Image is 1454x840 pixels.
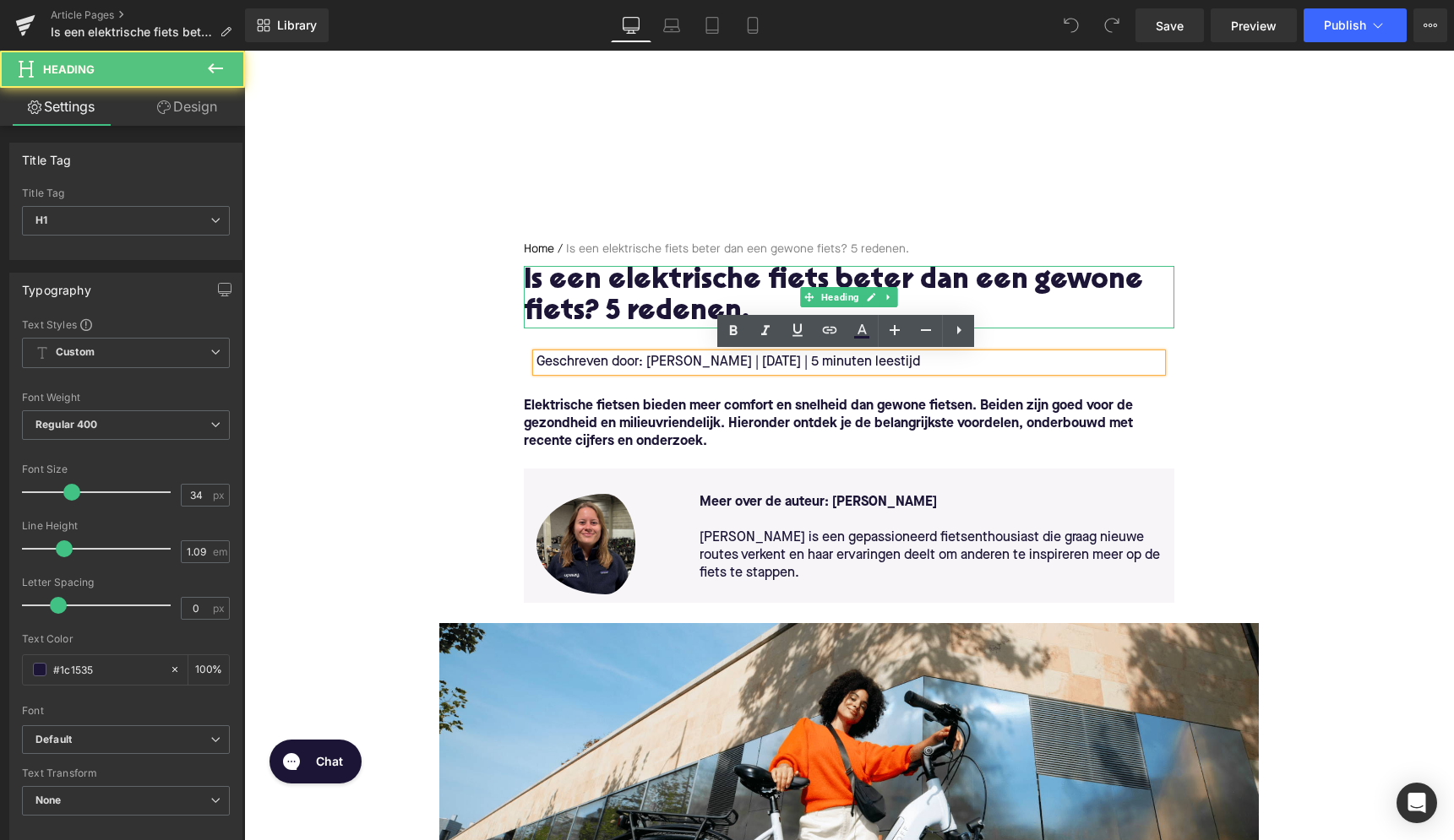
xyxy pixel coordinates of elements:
b: None [35,794,62,806]
span: Save [1156,17,1184,35]
p: Geschreven door: [PERSON_NAME] | [DATE] | 5 minuten leestijd [292,303,918,321]
button: More [1413,8,1447,42]
span: Library [277,18,317,33]
span: Heading [574,236,618,257]
span: Publish [1324,19,1366,32]
div: Font Weight [22,392,230,404]
i: Default [35,733,72,747]
a: Laptop [651,8,692,42]
b: Custom [56,345,95,360]
div: Typography [22,274,91,297]
img: Hanna Stevens [292,443,430,544]
span: Heading [43,62,95,76]
div: Title Tag [22,187,230,199]
div: Open Intercom Messenger [1397,783,1437,823]
div: Line Height [22,520,230,532]
span: Preview [1231,17,1277,35]
div: Font Size [22,463,230,475]
button: Redo [1095,8,1129,42]
div: Font [22,705,230,717]
span: px [213,603,227,614]
button: Undo [1054,8,1088,42]
span: em [213,546,227,557]
iframe: Gorgias live chat messenger [17,683,126,739]
span: / [310,190,322,208]
a: Article Pages [51,8,245,22]
a: Tablet [692,8,732,42]
b: Regular 400 [35,418,98,431]
div: % [188,655,229,685]
div: Text Transform [22,767,230,779]
b: H1 [35,214,47,226]
a: Mobile [732,8,773,42]
div: Letter Spacing [22,577,230,588]
strong: Meer over de auteur: [PERSON_NAME] [455,445,693,458]
div: Text Color [22,633,230,645]
button: Publish [1304,8,1407,42]
span: Is een elektrische fiets beter dan een gewone fiets? 5 redenen. [51,25,213,39]
input: Color [53,660,161,679]
a: Home [280,190,310,208]
a: Preview [1211,8,1297,42]
span: [PERSON_NAME] is een gepassioneerd fietsenthousiast die graag nieuwe routes verkent en haar ervar... [455,480,916,529]
div: Text Styles [22,317,230,331]
nav: breadcrumbs [280,190,930,215]
a: Desktop [611,8,651,42]
font: Elektrische fietsen bieden meer comfort en snelheid dan gewone fietsen. Beiden zijn goed voor de ... [280,349,889,398]
a: Expand / Collapse [636,236,654,257]
a: New Library [245,8,329,42]
a: Design [126,88,248,126]
div: Title Tag [22,144,72,167]
span: px [213,490,227,501]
